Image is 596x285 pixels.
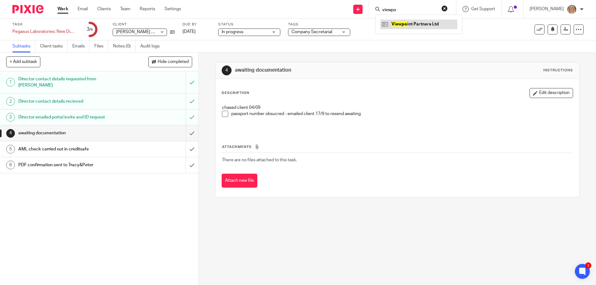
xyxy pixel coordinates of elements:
p: passport number obsucred - emailed client 17/9 to resend awaiting [231,111,572,117]
div: Instructions [543,68,573,73]
img: Pixie [12,5,43,13]
span: Get Support [471,7,495,11]
a: Settings [165,6,181,12]
span: [DATE] [183,29,196,34]
label: Client [113,22,175,27]
a: Work [57,6,68,12]
label: Status [218,22,280,27]
h1: Director emailed portal invite and ID request [18,113,126,122]
span: [PERSON_NAME] Limited [116,30,166,34]
span: There are no files attached to this task. [222,158,297,162]
div: 5 [6,145,15,154]
button: Hide completed [148,56,192,67]
label: Tags [288,22,350,27]
label: Due by [183,22,210,27]
a: Files [94,40,108,52]
button: Clear [441,5,448,11]
div: 3 [585,262,591,269]
span: Attachments [222,145,252,149]
a: Email [78,6,88,12]
div: 4 [222,65,232,75]
h1: Director contact details requested from [PERSON_NAME] [18,74,126,90]
h1: PDF confirmation sent to Tracy&Peter [18,160,126,170]
button: + Add subtask [6,56,40,67]
span: In progress [222,30,243,34]
div: 3 [6,113,15,122]
div: 3 [87,26,93,33]
span: Hide completed [158,60,189,65]
a: Notes (0) [113,40,136,52]
input: Search [382,7,437,13]
div: Pegasus Laboratories: New Director Identity Verification [12,29,74,35]
span: Company Secretarial [291,30,332,34]
label: Task [12,22,74,27]
img: JW%20photo.JPG [567,4,577,14]
a: Reports [140,6,155,12]
p: Description [222,91,249,96]
div: 1 [6,78,15,87]
a: Clients [97,6,111,12]
h1: awaiting documentation [235,67,411,73]
div: 6 [6,161,15,169]
a: Audit logs [140,40,164,52]
div: 2 [6,97,15,106]
a: Subtasks [12,40,35,52]
h1: Director contact details recieved [18,97,126,106]
p: chased client 04/09 [222,105,572,111]
div: 4 [6,129,15,138]
button: Attach new file [222,174,257,188]
a: Team [120,6,130,12]
p: [PERSON_NAME] [530,6,564,12]
button: Edit description [530,88,573,98]
h1: awaiting documentation [18,128,126,138]
a: Client tasks [40,40,68,52]
a: Emails [72,40,90,52]
h1: AML check carried out in creditsafe [18,145,126,154]
small: /6 [89,28,93,31]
